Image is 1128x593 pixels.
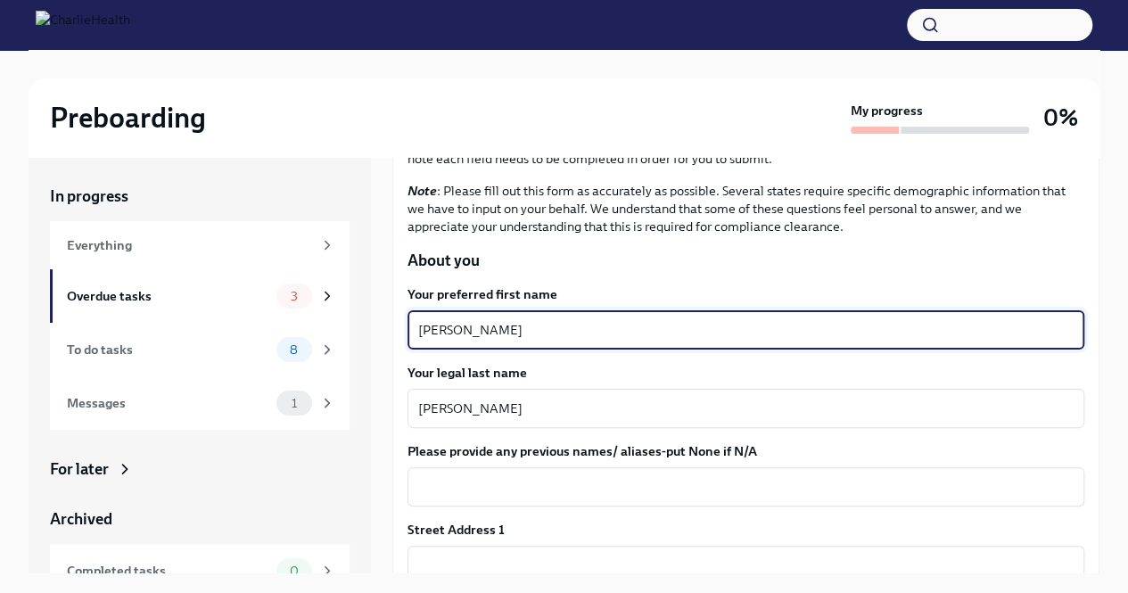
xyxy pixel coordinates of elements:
h3: 0% [1043,102,1078,134]
a: Messages1 [50,376,350,430]
label: Your legal last name [408,364,1084,382]
a: To do tasks8 [50,323,350,376]
div: Messages [67,393,269,413]
label: Please provide any previous names/ aliases-put None if N/A [408,442,1084,460]
img: CharlieHealth [36,11,130,39]
div: Completed tasks [67,561,269,581]
a: For later [50,458,350,480]
p: : Please fill out this form as accurately as possible. Several states require specific demographi... [408,182,1084,235]
div: Overdue tasks [67,286,269,306]
span: 0 [279,564,309,578]
span: 1 [281,397,308,410]
textarea: [PERSON_NAME] [418,398,1074,419]
div: For later [50,458,109,480]
strong: My progress [851,102,923,119]
h2: Preboarding [50,100,206,136]
div: To do tasks [67,340,269,359]
span: 3 [280,290,309,303]
label: Your preferred first name [408,285,1084,303]
a: Overdue tasks3 [50,269,350,323]
a: In progress [50,185,350,207]
span: 8 [279,343,309,357]
a: Archived [50,508,350,530]
div: Everything [67,235,312,255]
a: Everything [50,221,350,269]
strong: Note [408,183,437,199]
label: Street Address 1 [408,521,505,539]
textarea: [PERSON_NAME] [418,319,1074,341]
p: About you [408,250,1084,271]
